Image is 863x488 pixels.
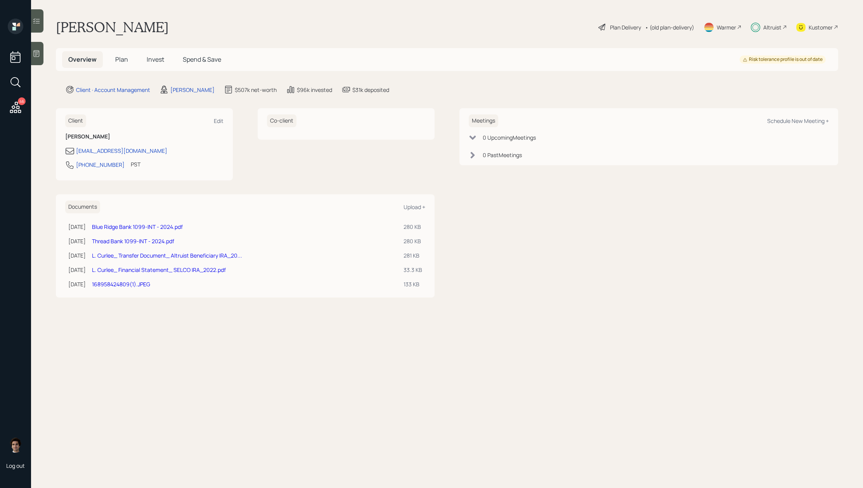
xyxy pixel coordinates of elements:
[65,201,100,213] h6: Documents
[92,266,226,273] a: L. Curlee_ Financial Statement_ SELCO IRA_2022.pdf
[214,117,224,125] div: Edit
[717,23,736,31] div: Warmer
[68,55,97,64] span: Overview
[170,86,215,94] div: [PERSON_NAME]
[92,237,174,245] a: Thread Bank 1099-INT - 2024.pdf
[404,203,425,211] div: Upload +
[56,19,169,36] h1: [PERSON_NAME]
[352,86,389,94] div: $31k deposited
[8,437,23,453] img: harrison-schaefer-headshot-2.png
[767,117,829,125] div: Schedule New Meeting +
[68,223,86,231] div: [DATE]
[267,114,296,127] h6: Co-client
[6,462,25,469] div: Log out
[115,55,128,64] span: Plan
[92,280,150,288] a: 168958424809(1).JPEG
[404,280,422,288] div: 133 KB
[92,252,242,259] a: L. Curlee_ Transfer Document_ Altruist Beneficiary IRA_20...
[147,55,164,64] span: Invest
[404,251,422,260] div: 281 KB
[76,161,125,169] div: [PHONE_NUMBER]
[404,223,422,231] div: 280 KB
[65,114,86,127] h6: Client
[76,147,167,155] div: [EMAIL_ADDRESS][DOMAIN_NAME]
[809,23,833,31] div: Kustomer
[763,23,782,31] div: Altruist
[743,56,823,63] div: Risk tolerance profile is out of date
[483,133,536,142] div: 0 Upcoming Meeting s
[235,86,277,94] div: $507k net-worth
[469,114,498,127] h6: Meetings
[183,55,221,64] span: Spend & Save
[645,23,694,31] div: • (old plan-delivery)
[68,237,86,245] div: [DATE]
[483,151,522,159] div: 0 Past Meeting s
[68,266,86,274] div: [DATE]
[68,251,86,260] div: [DATE]
[404,237,422,245] div: 280 KB
[404,266,422,274] div: 33.3 KB
[68,280,86,288] div: [DATE]
[76,86,150,94] div: Client · Account Management
[18,97,26,105] div: 46
[65,133,224,140] h6: [PERSON_NAME]
[92,223,183,230] a: Blue Ridge Bank 1099-INT - 2024.pdf
[610,23,641,31] div: Plan Delivery
[297,86,332,94] div: $96k invested
[131,160,140,168] div: PST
